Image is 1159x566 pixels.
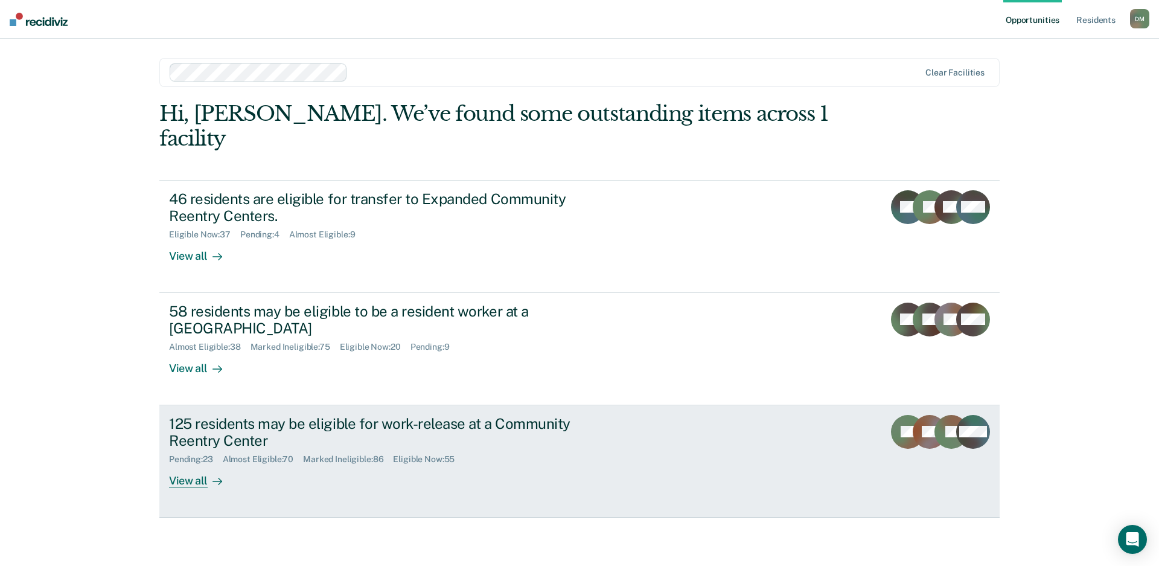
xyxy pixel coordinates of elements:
a: 58 residents may be eligible to be a resident worker at a [GEOGRAPHIC_DATA]Almost Eligible:38Mark... [159,293,1000,405]
a: 46 residents are eligible for transfer to Expanded Community Reentry Centers.Eligible Now:37Pendi... [159,180,1000,293]
div: Eligible Now : 55 [393,454,464,465]
div: Open Intercom Messenger [1118,525,1147,554]
div: View all [169,352,237,376]
div: 125 residents may be eligible for work-release at a Community Reentry Center [169,415,593,450]
div: Clear facilities [925,68,985,78]
div: D M [1130,9,1149,28]
div: Pending : 9 [410,342,459,352]
div: View all [169,240,237,263]
div: Hi, [PERSON_NAME]. We’ve found some outstanding items across 1 facility [159,101,832,151]
div: Pending : 4 [240,230,289,240]
div: Marked Ineligible : 86 [303,454,393,465]
div: Eligible Now : 20 [340,342,410,352]
div: Almost Eligible : 70 [223,454,304,465]
div: Almost Eligible : 38 [169,342,251,352]
div: 46 residents are eligible for transfer to Expanded Community Reentry Centers. [169,190,593,225]
button: DM [1130,9,1149,28]
a: 125 residents may be eligible for work-release at a Community Reentry CenterPending:23Almost Elig... [159,405,1000,518]
div: Almost Eligible : 9 [289,230,365,240]
div: Eligible Now : 37 [169,230,240,240]
div: Pending : 23 [169,454,223,465]
div: 58 residents may be eligible to be a resident worker at a [GEOGRAPHIC_DATA] [169,303,593,338]
img: Recidiviz [10,13,68,26]
div: View all [169,465,237,488]
div: Marked Ineligible : 75 [251,342,340,352]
